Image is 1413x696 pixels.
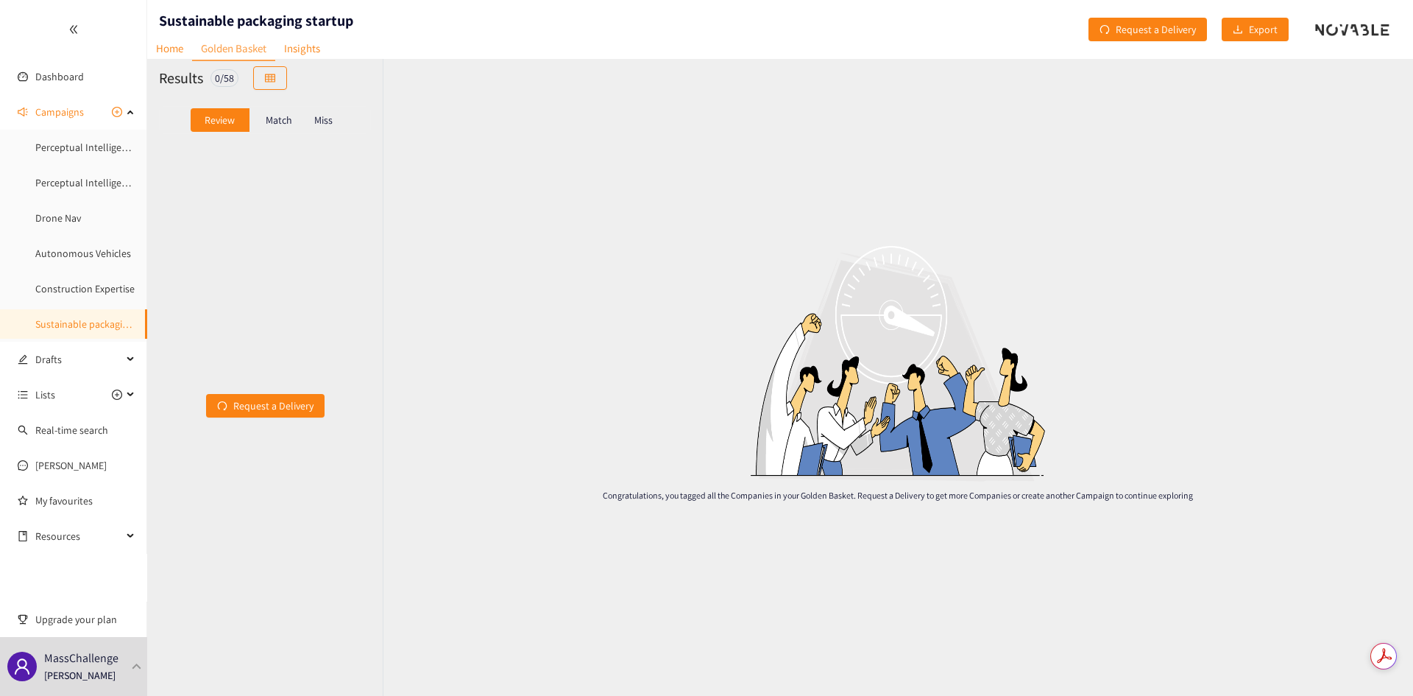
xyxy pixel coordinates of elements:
[159,10,353,31] h1: Sustainable packaging startup
[1099,24,1110,36] span: redo
[1088,18,1207,41] button: redoRequest a Delivery
[1116,21,1196,38] span: Request a Delivery
[18,354,28,365] span: edit
[206,394,325,418] button: redoRequest a Delivery
[18,107,28,117] span: sound
[275,37,329,60] a: Insights
[44,649,118,667] p: MassChallenge
[35,423,108,437] a: Real-time search
[35,97,84,127] span: Campaigns
[1339,625,1413,696] iframe: Chat Widget
[35,141,288,154] a: Perceptual Intelligence - Active & Self-Supervised Learning
[112,390,122,400] span: plus-circle
[35,211,81,225] a: Drone Nav
[35,605,135,634] span: Upgrade your plan
[18,531,28,541] span: book
[68,24,79,35] span: double-left
[266,114,292,126] p: Match
[1222,18,1289,41] button: downloadExport
[147,37,192,60] a: Home
[159,68,203,88] h2: Results
[13,658,31,675] span: user
[598,489,1198,502] p: Congratulations, you tagged all the Companies in your Golden Basket. Request a Delivery to get mo...
[35,317,168,331] a: Sustainable packaging startup
[35,521,122,551] span: Resources
[112,107,122,117] span: plus-circle
[265,73,275,85] span: table
[35,70,84,83] a: Dashboard
[253,66,287,90] button: table
[1249,21,1278,38] span: Export
[192,37,275,61] a: Golden Basket
[35,282,135,295] a: Construction Expertise
[18,390,28,400] span: unordered-list
[35,459,107,472] a: [PERSON_NAME]
[44,667,116,683] p: [PERSON_NAME]
[35,345,122,374] span: Drafts
[217,401,227,412] span: redo
[35,486,135,516] a: My favourites
[35,176,194,189] a: Perceptual Intelligence -Multi-Modal
[210,69,238,87] div: 0 / 58
[35,380,55,409] span: Lists
[18,614,28,625] span: trophy
[314,114,333,126] p: Miss
[1233,24,1243,36] span: download
[205,114,235,126] p: Review
[233,398,314,414] span: Request a Delivery
[35,247,131,260] a: Autonomous Vehicles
